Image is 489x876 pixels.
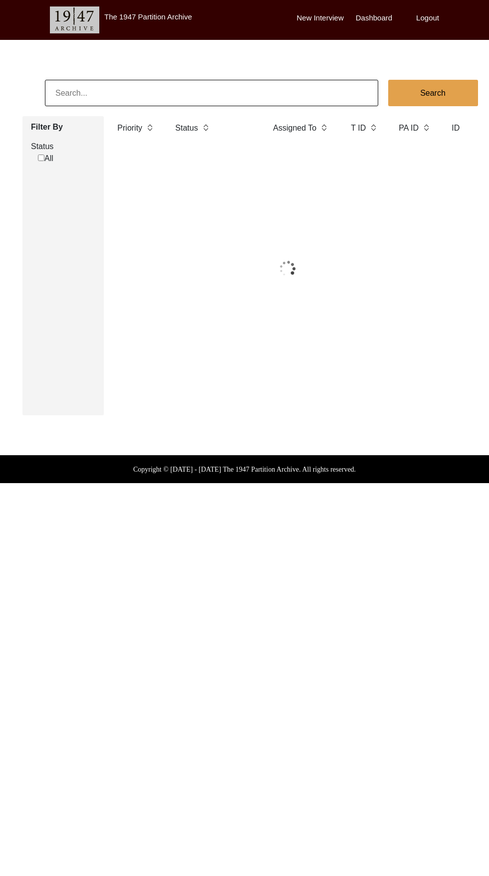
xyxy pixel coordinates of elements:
[38,155,44,161] input: All
[273,122,316,134] label: Assigned To
[175,122,198,134] label: Status
[370,122,377,133] img: sort-button.png
[104,12,192,21] label: The 1947 Partition Archive
[452,122,460,134] label: ID
[356,12,392,24] label: Dashboard
[45,80,378,106] input: Search...
[31,141,96,153] label: Status
[297,12,344,24] label: New Interview
[50,6,99,33] img: header-logo.png
[117,122,142,134] label: Priority
[388,80,478,106] button: Search
[423,122,430,133] img: sort-button.png
[416,12,439,24] label: Logout
[202,122,209,133] img: sort-button.png
[146,122,153,133] img: sort-button.png
[38,153,53,165] label: All
[351,122,366,134] label: T ID
[320,122,327,133] img: sort-button.png
[399,122,419,134] label: PA ID
[133,464,356,475] label: Copyright © [DATE] - [DATE] The 1947 Partition Archive. All rights reserved.
[249,244,325,294] img: 1*9EBHIOzhE1XfMYoKz1JcsQ.gif
[31,121,96,133] label: Filter By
